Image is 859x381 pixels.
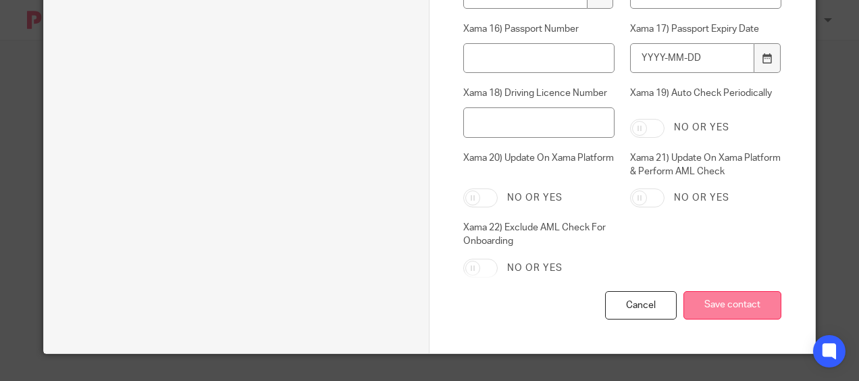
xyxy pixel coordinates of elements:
[463,221,615,249] label: Xama 22) Exclude AML Check For Onboarding
[683,291,781,320] input: Save contact
[463,86,615,100] label: Xama 18) Driving Licence Number
[630,86,781,108] label: Xama 19) Auto Check Periodically
[507,191,563,205] label: No or yes
[605,291,677,320] div: Cancel
[507,261,563,275] label: No or yes
[630,22,781,36] label: Xama 17) Passport Expiry Date
[630,43,754,74] input: YYYY-MM-DD
[630,151,781,179] label: Xama 21) Update On Xama Platform & Perform AML Check
[463,22,615,36] label: Xama 16) Passport Number
[674,121,729,134] label: No or yes
[674,191,729,205] label: No or yes
[463,151,615,179] label: Xama 20) Update On Xama Platform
